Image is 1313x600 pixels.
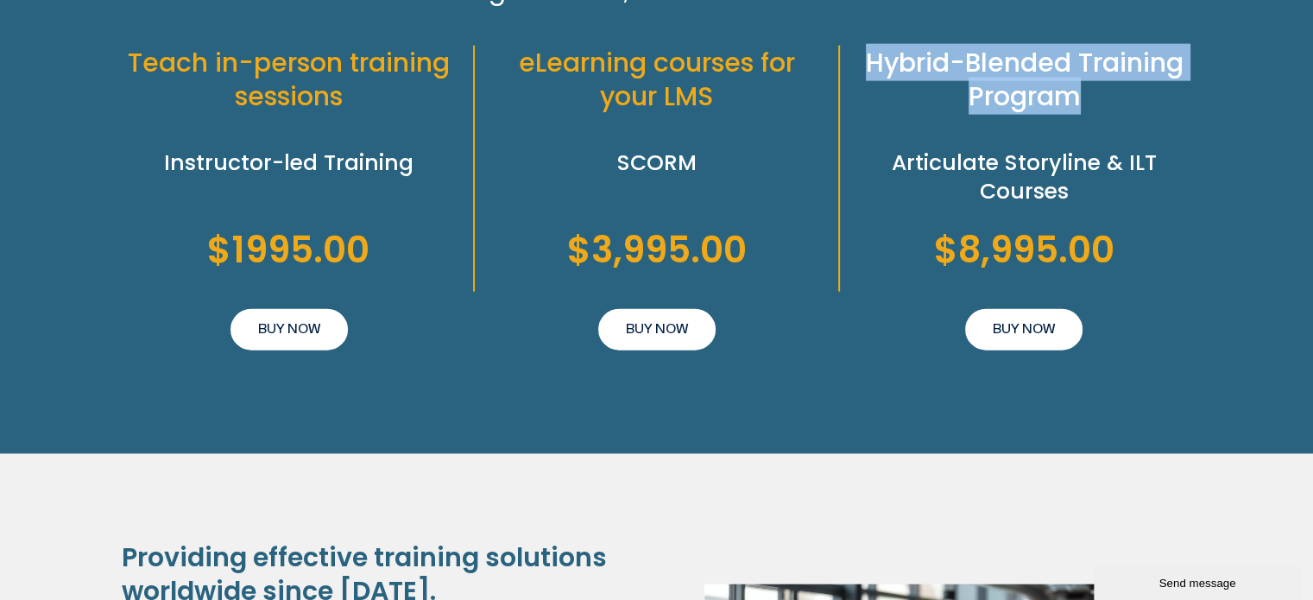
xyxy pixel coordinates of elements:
[492,149,820,178] h2: SCORM
[598,309,716,351] a: BUY NOW
[965,309,1083,351] a: BUY NOW
[1094,562,1304,600] iframe: chat widget
[567,227,747,275] h2: $3,995.00
[993,319,1055,340] span: BUY NOW
[207,227,369,275] h2: $1995.00
[258,319,320,340] span: BUY NOW
[492,46,820,113] h2: eLearning courses for your LMS
[857,149,1192,205] h2: Articulate Storyline & ILT Courses
[230,309,348,351] a: BUY NOW
[626,319,688,340] span: BUY NOW
[934,227,1114,275] h2: $8,995.00
[122,149,457,178] h2: Instructor-led Training
[857,46,1192,113] h2: Hybrid-Blended Training Program
[122,46,457,113] h2: Teach in-person training sessions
